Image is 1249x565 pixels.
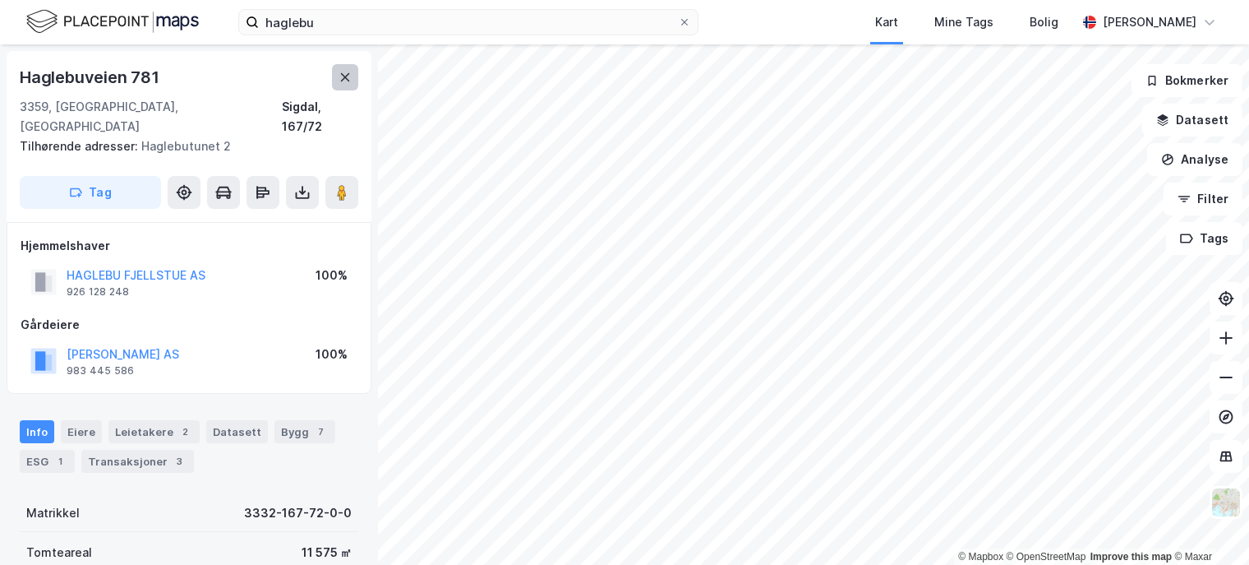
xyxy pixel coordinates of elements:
div: 100% [316,266,348,285]
div: Tomteareal [26,543,92,563]
div: Matrikkel [26,503,80,523]
iframe: Chat Widget [1167,486,1249,565]
div: 3 [171,453,187,470]
span: Tilhørende adresser: [20,139,141,153]
div: 100% [316,345,348,364]
div: Haglebutunet 2 [20,137,345,156]
input: Søk på adresse, matrikkel, gårdeiere, leietakere eller personer [259,10,678,35]
div: Kontrollprogram for chat [1167,486,1249,565]
a: Mapbox [958,551,1003,563]
div: Datasett [206,420,268,443]
div: 11 575 ㎡ [302,543,352,563]
button: Bokmerker [1131,64,1242,97]
div: 3332-167-72-0-0 [244,503,352,523]
div: Bygg [274,420,335,443]
div: 983 445 586 [67,364,134,377]
button: Tag [20,176,161,209]
div: Leietakere [108,420,200,443]
img: logo.f888ab2527a4732fd821a326f86c7f29.svg [26,7,199,36]
button: Analyse [1147,143,1242,176]
a: OpenStreetMap [1007,551,1086,563]
div: 7 [312,424,329,440]
div: 2 [177,424,193,440]
div: Eiere [61,420,102,443]
div: Mine Tags [934,12,993,32]
div: Gårdeiere [21,315,357,335]
div: Hjemmelshaver [21,236,357,256]
div: Sigdal, 167/72 [282,97,358,137]
div: Haglebuveien 781 [20,64,163,90]
div: ESG [20,450,75,473]
div: Transaksjoner [81,450,194,473]
div: Kart [875,12,898,32]
button: Datasett [1142,104,1242,137]
div: 1 [52,453,68,470]
div: Info [20,420,54,443]
div: 926 128 248 [67,285,129,299]
div: [PERSON_NAME] [1103,12,1196,32]
button: Filter [1164,183,1242,215]
button: Tags [1166,222,1242,255]
a: Improve this map [1090,551,1172,563]
div: Bolig [1030,12,1058,32]
div: 3359, [GEOGRAPHIC_DATA], [GEOGRAPHIC_DATA] [20,97,282,137]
